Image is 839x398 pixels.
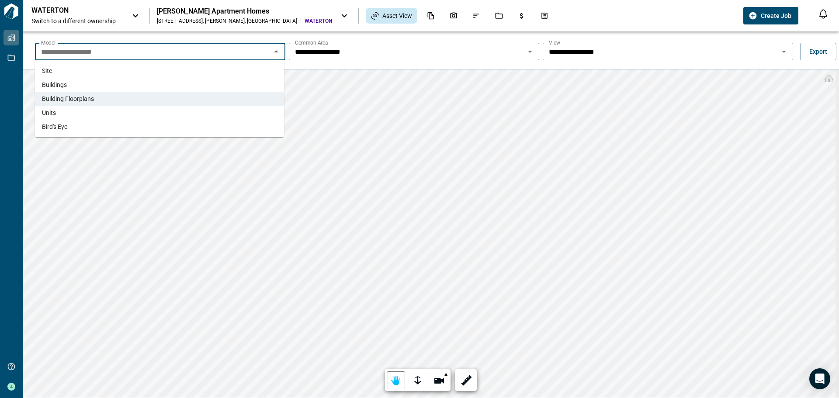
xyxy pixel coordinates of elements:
p: WATERTON [31,6,110,15]
span: Export [809,47,827,56]
span: Units [42,108,56,117]
span: Buildings [42,80,67,89]
span: WATERTON [305,17,332,24]
button: Close [270,45,282,58]
button: Export [800,43,836,60]
div: Takeoff Center [535,8,554,23]
div: Jobs [490,8,508,23]
div: Documents [422,8,440,23]
div: Open Intercom Messenger [809,368,830,389]
div: Budgets [513,8,531,23]
label: View [549,39,560,46]
div: Issues & Info [467,8,485,23]
div: [PERSON_NAME] Apartment Homes [157,7,332,16]
div: Asset View [366,8,417,24]
span: Site [42,66,52,75]
span: Switch to a different ownership [31,17,123,25]
label: Common Area [295,39,328,46]
span: Asset View [382,11,412,20]
div: Photos [444,8,463,23]
span: Create Job [761,11,791,20]
button: Open [778,45,790,58]
label: Model [41,39,55,46]
button: Create Job [743,7,798,24]
span: Building Floorplans [42,94,94,103]
button: Open [524,45,536,58]
span: Bird's Eye [42,122,67,131]
div: [STREET_ADDRESS] , [PERSON_NAME] , [GEOGRAPHIC_DATA] [157,17,297,24]
button: Open notification feed [816,7,830,21]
